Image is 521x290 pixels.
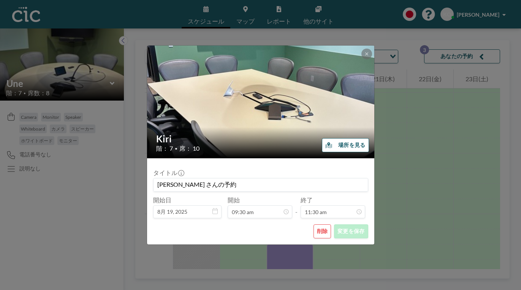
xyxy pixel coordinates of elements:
[156,133,366,145] h2: Kiri
[295,199,298,216] span: -
[156,145,173,152] span: 階： 7
[153,196,171,204] label: 開始日
[175,146,177,151] span: •
[228,196,240,204] label: 開始
[314,224,331,238] button: 削除
[334,224,368,238] button: 変更を保存
[322,138,369,152] button: 場所を見る
[301,196,313,204] label: 終了
[153,169,184,177] label: タイトル
[179,145,200,152] span: 席： 10
[154,178,368,191] input: (タイトルなし)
